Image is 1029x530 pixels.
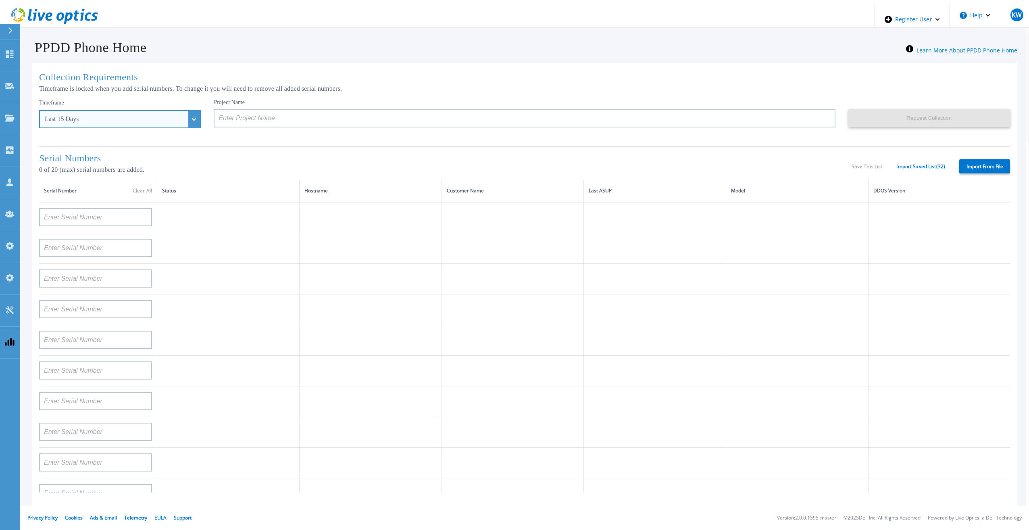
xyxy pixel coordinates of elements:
[39,300,152,318] input: Enter Serial Number
[39,392,152,410] input: Enter Serial Number
[39,85,1010,92] p: Timeframe is locked when you add serial numbers. To change it you will need to remove all added s...
[154,514,167,521] a: EULA
[174,514,192,521] a: Support
[442,180,584,202] th: Customer Name
[848,109,1010,127] button: Request Collection
[23,40,146,55] h1: PPDD Phone Home
[124,514,147,521] a: Telemetry
[44,186,152,195] div: Serial Number
[39,166,852,173] p: 0 of 20 (max) serial numbers are added.
[959,159,1010,173] label: Import From File
[868,180,1010,202] th: DDOS Version
[39,453,152,472] input: Enter Serial Number
[45,115,186,123] div: Last 15 Days
[39,239,152,257] input: Enter Serial Number
[39,361,152,380] input: Enter Serial Number
[39,208,152,226] input: Enter Serial Number
[39,423,152,441] input: Enter Serial Number
[777,515,836,521] li: Version: 2.0.0.1595-master
[39,331,152,349] input: Enter Serial Number
[584,180,726,202] th: Last ASUP
[27,514,58,521] a: Privacy Policy
[875,3,950,35] div: Register User
[214,109,835,127] input: Enter Project Name
[65,514,83,521] a: Cookies
[896,164,945,169] a: Import Saved List ( 32 )
[844,515,921,521] li: © 2025 Dell Inc. All Rights Reserved
[157,180,300,202] th: Status
[299,180,442,202] th: Hostname
[39,269,152,288] input: Enter Serial Number
[39,484,152,502] input: Enter Serial Number
[39,100,64,106] label: Timeframe
[917,46,1017,54] a: Learn More About PPDD Phone Home
[928,515,1022,521] li: Powered by Live Optics, a Dell Technology
[90,514,117,521] a: Ads & Email
[214,100,245,105] label: Project Name
[726,180,869,202] th: Model
[950,3,1000,27] button: Help
[39,153,852,164] h1: Serial Numbers
[1012,12,1022,18] span: KW
[39,72,1010,83] h1: Collection Requirements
